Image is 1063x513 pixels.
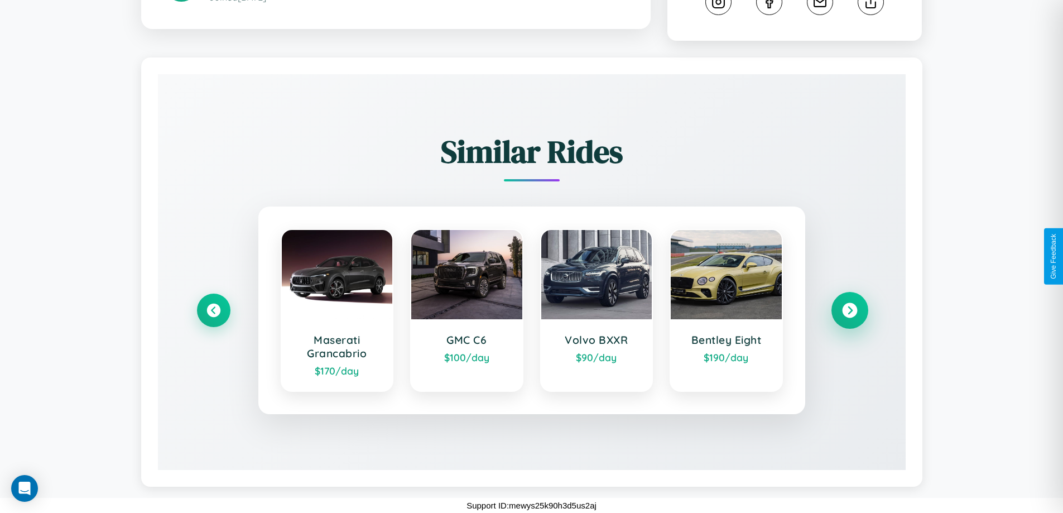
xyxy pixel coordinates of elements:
h3: GMC C6 [422,333,511,347]
a: GMC C6$100/day [410,229,523,392]
h2: Similar Rides [197,130,867,173]
div: Open Intercom Messenger [11,475,38,502]
div: Give Feedback [1050,234,1057,279]
p: Support ID: mewys25k90h3d5us2aj [466,498,597,513]
h3: Bentley Eight [682,333,771,347]
div: $ 170 /day [293,365,382,377]
a: Bentley Eight$190/day [670,229,783,392]
a: Volvo BXXR$90/day [540,229,653,392]
h3: Volvo BXXR [552,333,641,347]
a: Maserati Grancabrio$170/day [281,229,394,392]
div: $ 100 /day [422,351,511,363]
div: $ 90 /day [552,351,641,363]
div: $ 190 /day [682,351,771,363]
h3: Maserati Grancabrio [293,333,382,360]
